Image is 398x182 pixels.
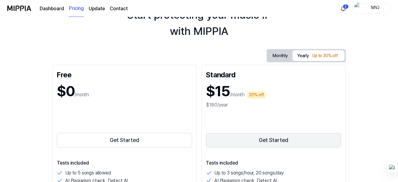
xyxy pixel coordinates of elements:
button: Monthly [268,51,292,60]
p: /month [230,91,245,98]
img: profile [354,2,362,14]
div: 20% off [247,91,266,99]
p: Tests included [57,159,192,167]
a: Get Started [57,132,192,149]
p: Up to 3 songs/hour, 20 songs/day [214,169,284,177]
div: Standard [206,69,341,79]
p: Tests included [206,159,341,167]
a: Get Started [206,132,341,149]
img: 알림 [340,5,347,12]
h1: $0 [57,81,74,101]
button: 알림2 [338,4,348,13]
button: Get Started [206,133,341,147]
a: Contact [110,5,128,12]
h1: $15 [206,81,230,101]
p: Up to 5 songs allowed [65,169,111,177]
div: Up to 30% off [311,52,340,60]
button: Get Started [57,133,192,147]
a: Update [89,5,105,12]
button: profileMVJ [352,3,391,14]
div: 2 [343,4,349,9]
div: $180/year [206,101,341,109]
a: Pricing [69,0,84,17]
p: /month [74,91,89,98]
a: Dashboard [40,5,64,12]
div: Free [57,69,192,79]
div: MVJ [363,5,387,11]
button: Yearly [292,50,344,61]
